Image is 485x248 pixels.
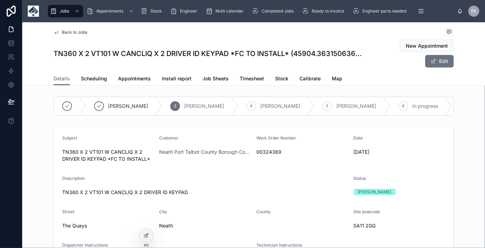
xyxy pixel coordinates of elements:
span: Jobs [60,8,69,14]
span: 5 [326,103,329,109]
span: Completed Jobs [262,8,294,14]
span: TN360 X 2 VT101 W CANCLIQ X 2 DRIVER ID KEYPAD [62,189,188,195]
span: In progress [412,103,438,110]
span: Timesheet [240,75,264,82]
span: 3 [174,103,176,109]
span: Engineer [180,8,197,14]
a: Scheduling [81,72,107,86]
span: [PERSON_NAME] [184,103,224,110]
span: Multi calendar [215,8,244,14]
a: Details [54,72,70,86]
a: Calibrate [299,72,321,86]
span: TN360 X 2 VT101 W CANCLIQ X 2 DRIVER ID KEYPAD *FC TO INSTALL* [62,149,154,162]
span: Scheduling [81,75,107,82]
h1: TN360 X 2 VT101 W CANCLIQ X 2 DRIVER ID KEYPAD *FC TO INSTALL* (45904.36315063658) [54,49,364,58]
span: Neath [159,222,251,229]
span: Appointments [96,8,123,14]
a: Appointments [118,72,151,86]
span: Job Sheets [203,75,229,82]
span: Stock [275,75,288,82]
span: Status [354,176,366,181]
span: New Appointment [406,42,448,49]
a: Completed Jobs [250,5,298,17]
a: Neath Port Talbot County Borough Council [159,149,251,155]
a: Engineer parts needed [351,5,411,17]
a: Engineer [168,5,202,17]
span: [DATE] [354,149,445,155]
span: Calibrate [299,75,321,82]
a: Jobs [48,5,83,17]
span: Work Order Number [256,135,296,141]
span: [PERSON_NAME] [336,103,376,110]
a: Appointments [84,5,137,17]
span: Dispatcher Instructions [62,242,108,248]
span: Engineer parts needed [362,8,406,14]
span: Install report [162,75,191,82]
a: Back to Jobs [54,30,87,35]
span: Subject [62,135,77,141]
span: SA11 2GG [354,222,445,229]
span: Appointments [118,75,151,82]
span: Site postcode [354,209,380,214]
span: Back to Jobs [62,30,87,35]
span: Description [62,176,85,181]
span: City [159,209,167,214]
span: [PERSON_NAME] [108,103,148,110]
div: [PERSON_NAME] [358,189,392,195]
span: Ready to invoice [312,8,344,14]
span: County [256,209,271,214]
span: FA [471,8,477,14]
span: 4 [250,103,253,109]
span: Map [332,75,342,82]
span: 00324369 [256,149,348,155]
div: scrollable content [44,3,457,19]
a: Stock [275,72,288,86]
span: Street [62,209,74,214]
span: 6 [402,103,405,109]
button: New Appointment [400,40,454,52]
img: App logo [28,6,39,17]
button: Edit [425,55,454,67]
span: Details [54,75,70,82]
a: Install report [162,72,191,86]
span: [PERSON_NAME] [260,103,300,110]
a: Ready to invoice [300,5,349,17]
a: Map [332,72,342,86]
span: Stock [150,8,162,14]
a: Multi calendar [204,5,248,17]
span: Technician Instructions [256,242,302,248]
a: Stock [139,5,167,17]
a: Timesheet [240,72,264,86]
a: Job Sheets [203,72,229,86]
span: Customer [159,135,179,141]
span: The Quays [62,222,154,229]
span: Date [354,135,363,141]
